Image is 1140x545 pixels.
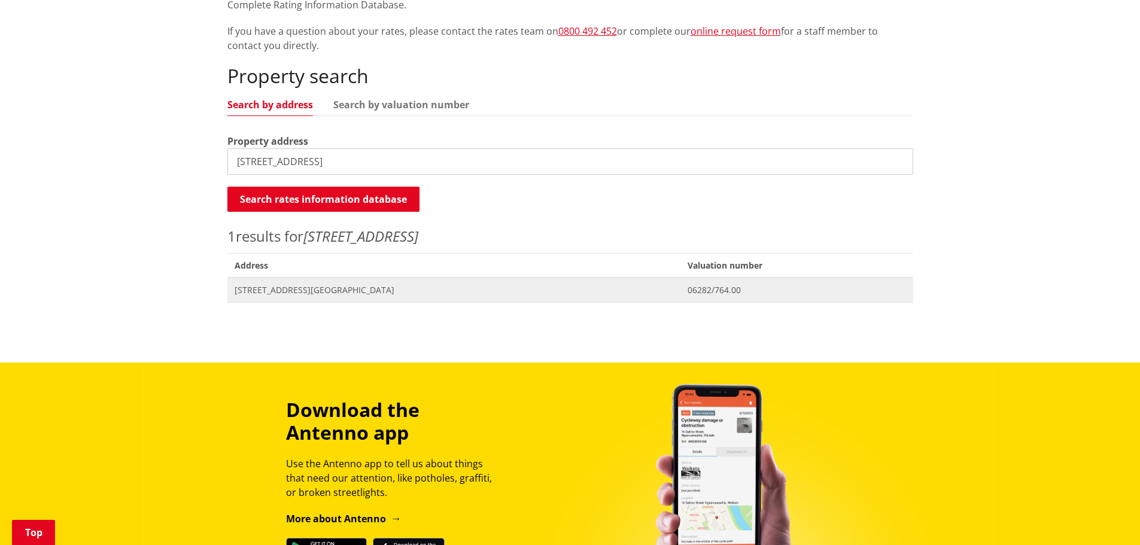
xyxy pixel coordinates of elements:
em: [STREET_ADDRESS] [303,226,418,246]
a: Search by address [227,100,313,109]
span: [STREET_ADDRESS][GEOGRAPHIC_DATA] [235,284,674,296]
p: Use the Antenno app to tell us about things that need our attention, like potholes, graffiti, or ... [286,456,503,500]
h3: Download the Antenno app [286,398,503,444]
h2: Property search [227,65,913,87]
a: Search by valuation number [333,100,469,109]
span: Address [227,253,681,278]
span: 06282/764.00 [688,284,905,296]
a: Top [12,520,55,545]
a: 0800 492 452 [558,25,617,38]
p: results for [227,226,913,247]
input: e.g. Duke Street NGARUAWAHIA [227,148,913,175]
a: online request form [691,25,781,38]
p: If you have a question about your rates, please contact the rates team on or complete our for a s... [227,24,913,53]
iframe: Messenger Launcher [1085,495,1128,538]
button: Search rates information database [227,187,419,212]
span: Valuation number [680,253,913,278]
a: [STREET_ADDRESS][GEOGRAPHIC_DATA] 06282/764.00 [227,278,913,302]
a: More about Antenno [286,512,402,525]
span: 1 [227,226,236,246]
label: Property address [227,134,308,148]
